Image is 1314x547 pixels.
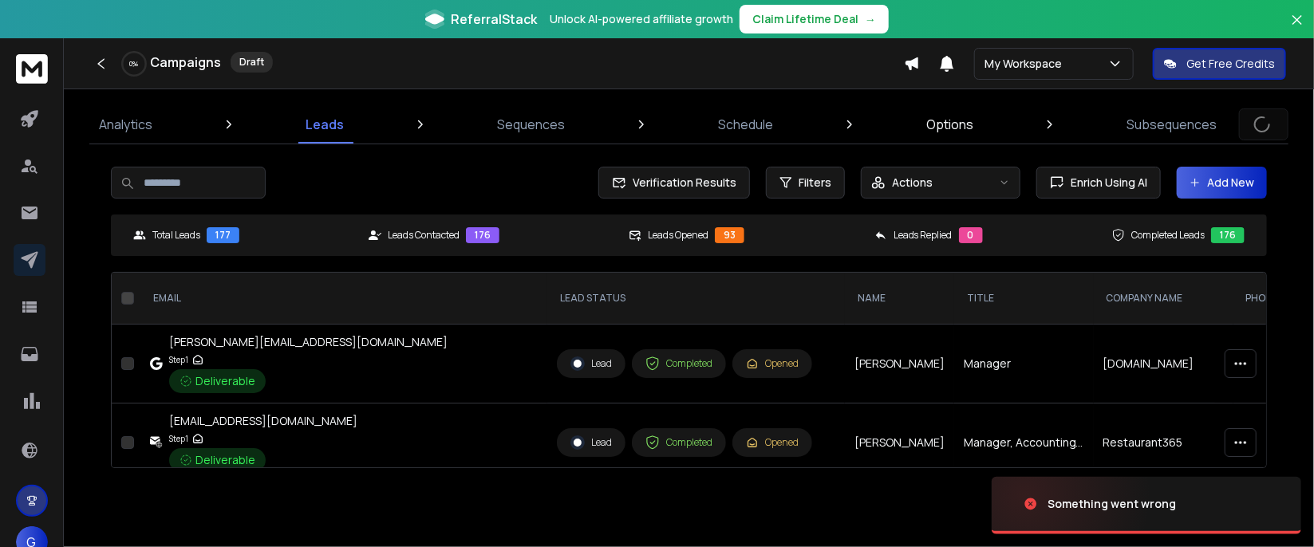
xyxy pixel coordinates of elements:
span: → [865,11,876,27]
p: Sequences [497,115,565,134]
th: EMAIL [140,273,547,325]
p: Unlock AI-powered affiliate growth [550,11,733,27]
span: Deliverable [195,373,255,389]
div: Opened [746,357,799,370]
button: Claim Lifetime Deal→ [740,5,889,33]
td: [PERSON_NAME] [845,325,954,403]
div: [EMAIL_ADDRESS][DOMAIN_NAME] [169,413,357,429]
a: Sequences [487,105,574,144]
p: Leads Replied [894,229,953,242]
button: Enrich Using AI [1036,167,1161,199]
a: Options [917,105,983,144]
span: Enrich Using AI [1064,175,1147,191]
div: 93 [715,227,744,243]
button: Get Free Credits [1153,48,1286,80]
th: LEAD STATUS [547,273,845,325]
div: Lead [570,435,612,450]
p: Get Free Credits [1186,56,1275,72]
button: Verification Results [598,167,750,199]
div: Something went wrong [1048,496,1176,512]
td: Restaurant365 [1094,403,1233,482]
div: Completed [645,435,712,450]
img: image [992,461,1151,547]
div: 176 [1211,227,1245,243]
div: Lead [570,356,612,371]
th: NAME [845,273,954,325]
p: Analytics [99,115,152,134]
button: Add New [1177,167,1267,199]
a: Schedule [708,105,783,144]
p: Leads [306,115,344,134]
div: 177 [207,227,239,243]
td: [PERSON_NAME] [845,403,954,482]
a: Analytics [89,105,162,144]
p: Leads Opened [648,229,708,242]
div: 0 [959,227,983,243]
span: Filters [799,175,831,191]
div: Completed [645,356,712,371]
div: 176 [466,227,499,243]
th: title [954,273,1094,325]
div: Draft [231,52,273,73]
p: Actions [892,175,933,191]
span: ReferralStack [451,10,537,29]
td: Manager [954,325,1094,403]
p: Schedule [718,115,773,134]
a: Leads [296,105,353,144]
h1: Campaigns [150,53,221,72]
td: [DOMAIN_NAME] [1094,325,1233,403]
p: Total Leads [152,229,200,242]
th: Company Name [1094,273,1233,325]
p: Options [926,115,973,134]
p: Completed Leads [1131,229,1205,242]
span: Verification Results [626,175,736,191]
p: Subsequences [1127,115,1217,134]
button: Filters [766,167,845,199]
p: Step 1 [169,431,188,447]
a: Subsequences [1117,105,1226,144]
div: Opened [746,436,799,449]
button: Close banner [1287,10,1308,48]
td: Manager, Accounting Implementation [954,403,1094,482]
p: Leads Contacted [388,229,460,242]
p: 0 % [130,59,139,69]
span: Deliverable [195,452,255,468]
div: [PERSON_NAME][EMAIL_ADDRESS][DOMAIN_NAME] [169,334,448,350]
p: My Workspace [985,56,1068,72]
p: Step 1 [169,352,188,368]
